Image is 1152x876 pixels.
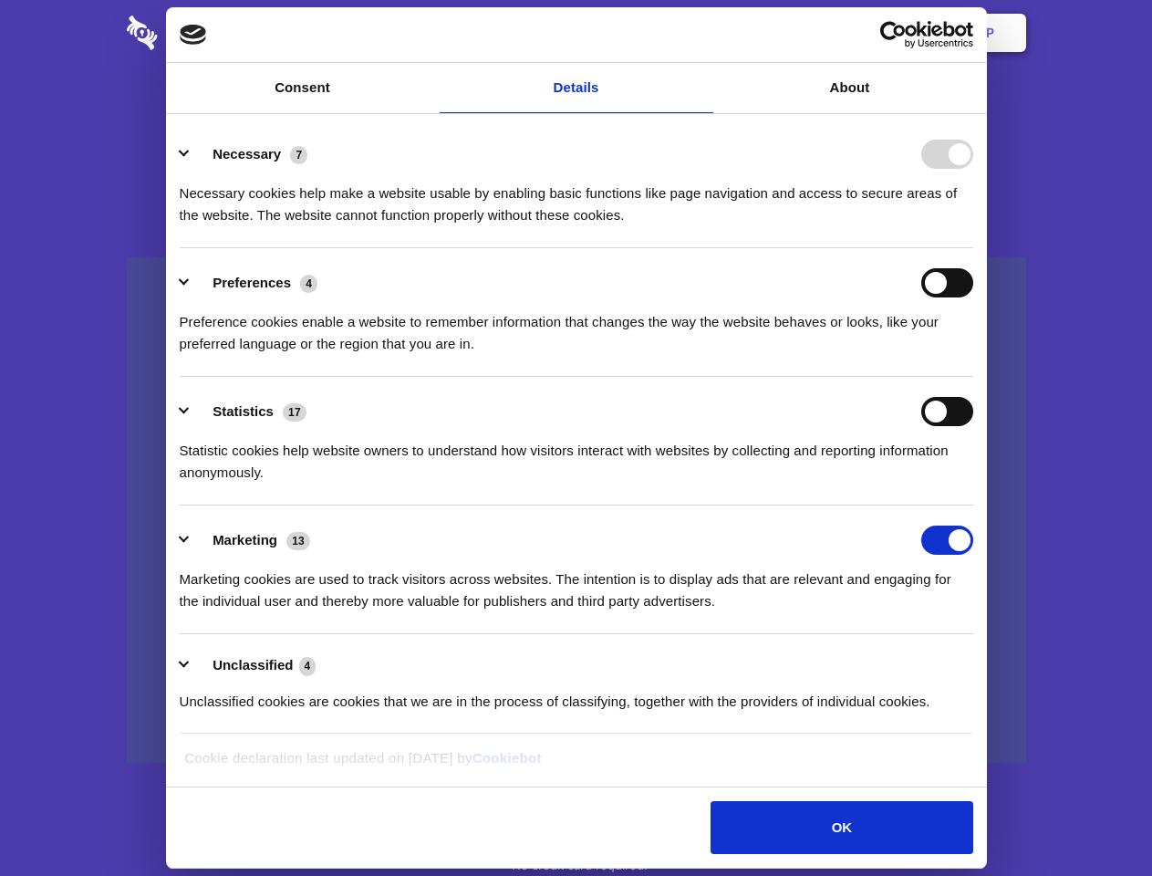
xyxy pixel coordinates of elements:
span: 7 [290,146,307,164]
div: Preference cookies enable a website to remember information that changes the way the website beha... [180,297,973,355]
a: About [713,63,987,113]
label: Marketing [213,532,277,547]
a: Login [827,5,907,61]
button: Preferences (4) [180,268,329,297]
div: Cookie declaration last updated on [DATE] by [171,747,981,783]
button: Unclassified (4) [180,654,327,677]
button: Marketing (13) [180,526,322,555]
a: Cookiebot [472,750,542,766]
iframe: Drift Widget Chat Controller [1061,785,1130,854]
span: 4 [300,275,317,293]
label: Statistics [213,403,274,419]
span: 13 [286,532,310,550]
div: Marketing cookies are used to track visitors across websites. The intention is to display ads tha... [180,555,973,612]
div: Statistic cookies help website owners to understand how visitors interact with websites by collec... [180,426,973,484]
a: Wistia video thumbnail [127,257,1026,764]
img: logo [180,25,207,45]
a: Details [440,63,713,113]
h4: Auto-redaction of sensitive data, encrypted data sharing and self-destructing private chats. Shar... [127,166,1026,226]
a: Consent [166,63,440,113]
div: Unclassified cookies are cookies that we are in the process of classifying, together with the pro... [180,677,973,713]
span: 4 [299,657,317,675]
div: Necessary cookies help make a website usable by enabling basic functions like page navigation and... [180,169,973,226]
a: Contact [740,5,824,61]
label: Preferences [213,275,291,290]
button: OK [711,801,972,854]
button: Statistics (17) [180,397,318,426]
a: Pricing [535,5,615,61]
label: Necessary [213,146,281,162]
img: logo-wordmark-white-trans-d4663122ce5f474addd5e946df7df03e33cb6a1c49d2221995e7729f52c070b2.svg [127,16,283,50]
h1: Eliminate Slack Data Loss. [127,82,1026,148]
a: Usercentrics Cookiebot - opens in a new window [814,21,973,48]
span: 17 [283,403,306,422]
button: Necessary (7) [180,140,319,169]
